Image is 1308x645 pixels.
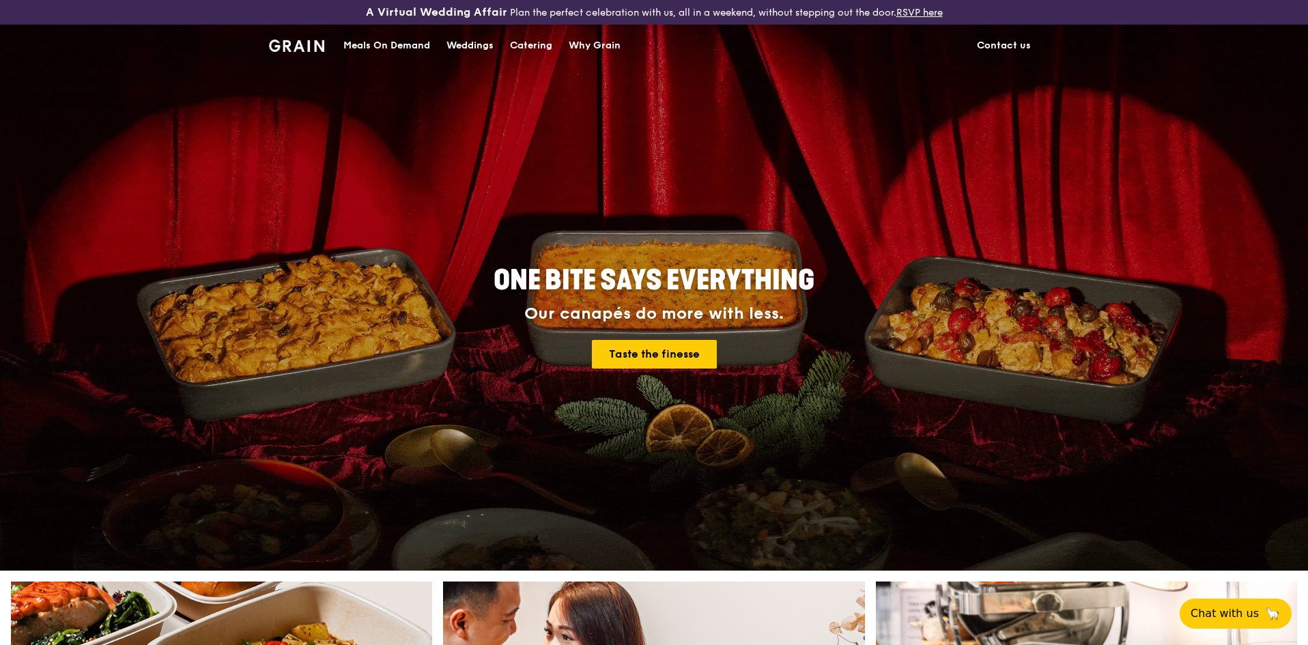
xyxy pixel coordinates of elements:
[1191,605,1259,622] span: Chat with us
[1180,599,1292,629] button: Chat with us🦙
[1264,605,1281,622] span: 🦙
[366,5,507,19] h3: A Virtual Wedding Affair
[896,7,943,18] a: RSVP here
[446,25,494,66] div: Weddings
[592,340,717,369] a: Taste the finesse
[438,25,502,66] a: Weddings
[560,25,629,66] a: Why Grain
[502,25,560,66] a: Catering
[969,25,1039,66] a: Contact us
[261,5,1047,19] div: Plan the perfect celebration with us, all in a weekend, without stepping out the door.
[510,25,552,66] div: Catering
[494,264,814,297] span: ONE BITE SAYS EVERYTHING
[343,25,430,66] div: Meals On Demand
[408,304,900,324] div: Our canapés do more with less.
[569,25,621,66] div: Why Grain
[269,24,324,65] a: GrainGrain
[269,40,324,52] img: Grain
